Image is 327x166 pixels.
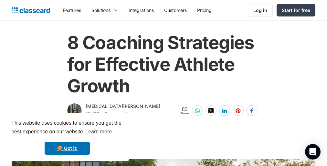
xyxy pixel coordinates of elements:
[253,7,267,14] div: Log in
[11,119,123,137] span: This website uses cookies to ensure you get the best experience on our website.
[100,110,105,119] div: ‧
[12,6,50,15] a: home
[86,110,100,118] div: [DATE]
[195,108,200,113] img: whatsapp-white sharing button
[58,3,86,17] a: Features
[180,107,189,112] span: 83
[86,102,160,110] div: [MEDICAL_DATA][PERSON_NAME]
[45,142,90,155] a: dismiss cookie message
[91,7,111,14] div: Solutions
[84,127,113,137] a: learn more about cookies
[236,108,241,113] img: pinterest-white sharing button
[123,3,159,17] a: Integrations
[305,144,321,160] div: Open Intercom Messenger
[5,113,129,161] div: cookieconsent
[180,112,189,115] span: Shares
[86,3,123,17] div: Solutions
[282,7,310,14] div: Start for free
[248,4,273,17] a: Log in
[105,110,127,118] div: 5 min read
[249,108,254,113] img: facebook-white sharing button
[67,32,260,97] h1: 8 Coaching Strategies for Effective Athlete Growth
[159,3,192,17] a: Customers
[208,108,214,113] img: twitter-white sharing button
[192,3,217,17] a: Pricing
[277,4,315,16] a: Start for free
[222,108,227,113] img: linkedin-white sharing button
